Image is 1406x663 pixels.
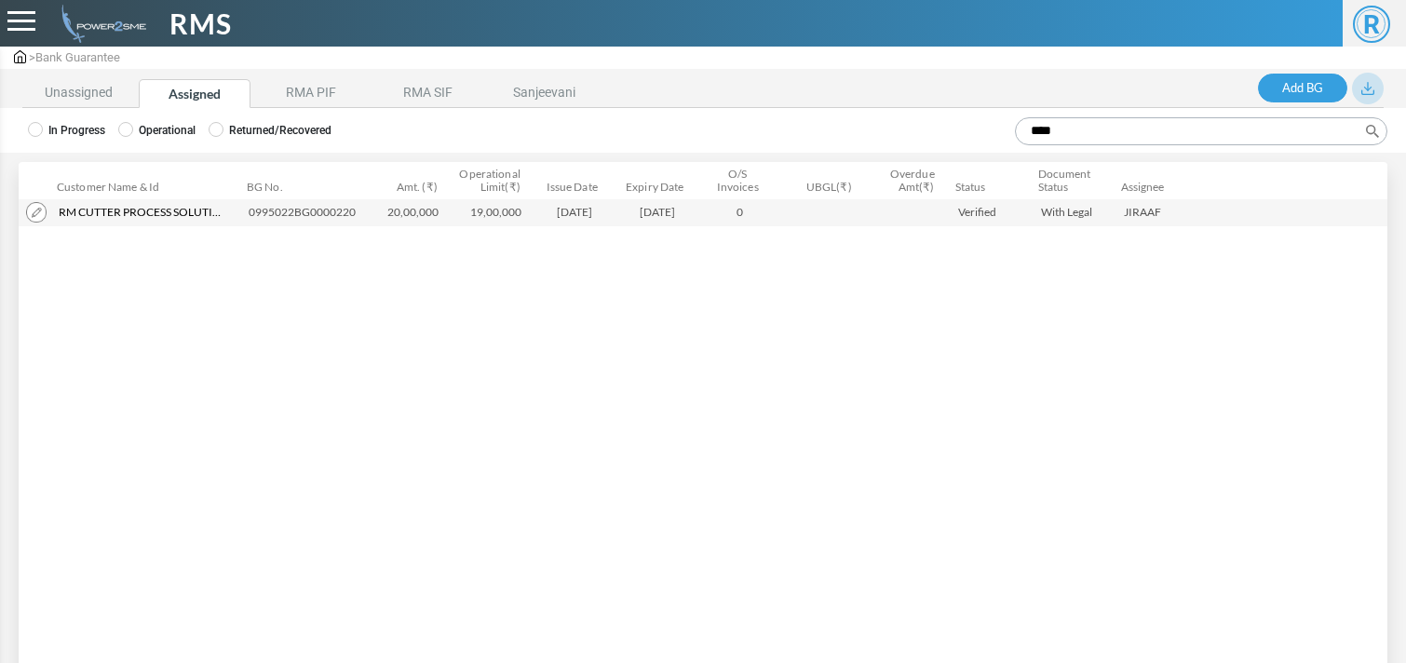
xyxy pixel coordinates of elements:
img: admin [54,5,146,43]
label: Returned/Recovered [209,122,331,139]
li: Unassigned [22,79,134,108]
img: admin [14,50,26,63]
span: Rm Cutter Process Solutions India Private Limited [59,204,226,221]
li: Assigned [139,79,250,108]
th: Status: activate to sort column ascending [950,162,1033,198]
td: [DATE] [536,198,619,226]
th: Amt. (₹): activate to sort column ascending [370,162,453,198]
th: Customer Name &amp; Id: activate to sort column ascending [51,162,241,198]
th: Overdue Amt(₹): activate to sort column ascending [867,162,950,198]
td: 0995022BG0000220 [241,198,371,226]
label: Search: [1008,117,1387,145]
th: Expiry Date: activate to sort column ascending [618,162,701,198]
img: download_blue.svg [1361,82,1374,95]
th: Issue Date: activate to sort column ascending [535,162,618,198]
a: Add BG [1258,74,1347,103]
td: Verified [951,198,1034,226]
th: BG No.: activate to sort column ascending [241,162,370,198]
li: Sanjeevani [488,79,600,108]
td: [DATE] [619,198,702,226]
th: Operational Limit(₹): activate to sort column ascending [453,162,535,198]
th: Document Status: activate to sort column ascending [1033,162,1115,198]
li: RMA SIF [372,79,483,108]
li: RMA PIF [255,79,367,108]
td: 0 [702,198,785,226]
span: R [1353,6,1390,43]
th: UBGL(₹): activate to sort column ascending [784,162,867,198]
td: 20,00,000 [371,198,453,226]
span: RMS [169,3,232,45]
label: In Progress [28,122,105,139]
span: Bank Guarantee [35,50,120,64]
label: Operational [118,122,196,139]
input: Search: [1015,117,1387,145]
img: modify.png [26,202,47,223]
th: &nbsp;: activate to sort column descending [19,162,51,198]
td: 19,00,000 [453,198,536,226]
th: O/S Invoices: activate to sort column ascending [701,162,784,198]
td: With Legal [1034,198,1116,226]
